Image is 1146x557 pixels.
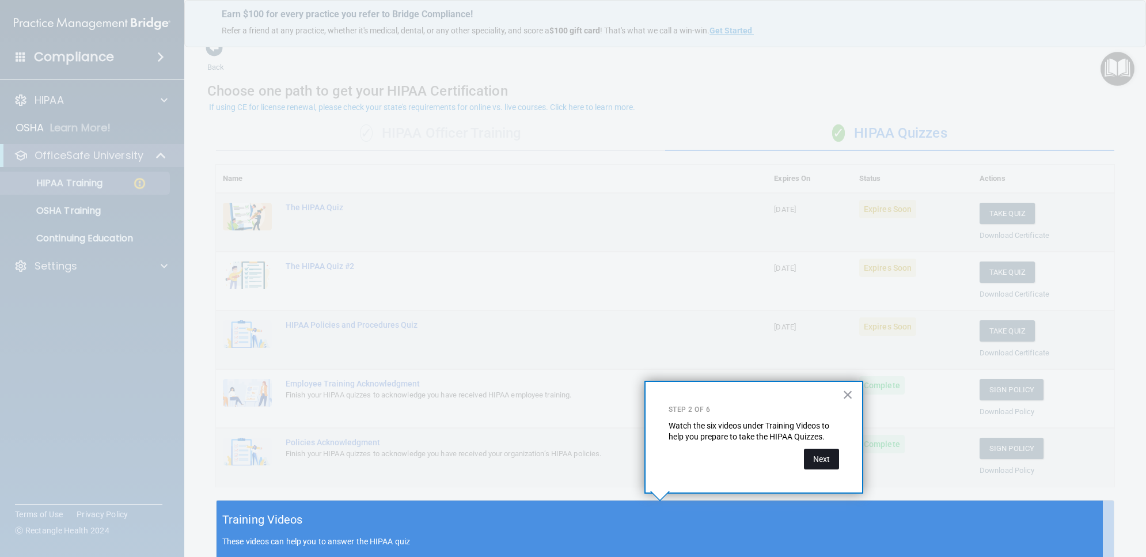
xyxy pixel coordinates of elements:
p: Step 2 of 6 [669,405,839,415]
p: Watch the six videos under Training Videos to help you prepare to take the HIPAA Quizzes. [669,420,839,443]
button: Close [843,385,853,404]
h5: Training Videos [222,510,303,530]
p: These videos can help you to answer the HIPAA quiz [222,537,1108,546]
button: Next [804,449,839,469]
